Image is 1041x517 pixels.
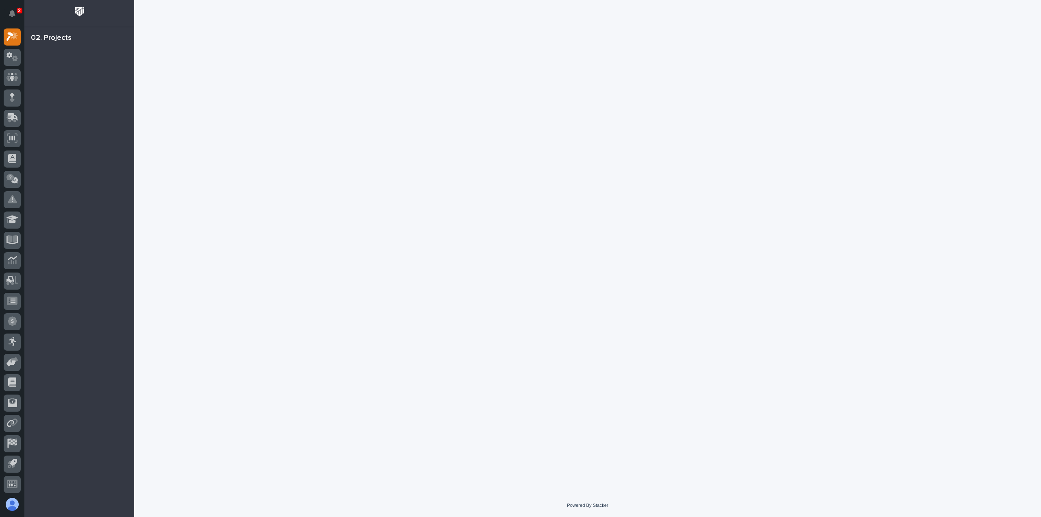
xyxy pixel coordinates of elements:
div: Notifications2 [10,10,21,23]
div: 02. Projects [31,34,72,43]
img: Workspace Logo [72,4,87,19]
button: users-avatar [4,496,21,513]
p: 2 [18,8,21,13]
a: Powered By Stacker [567,503,608,508]
button: Notifications [4,5,21,22]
